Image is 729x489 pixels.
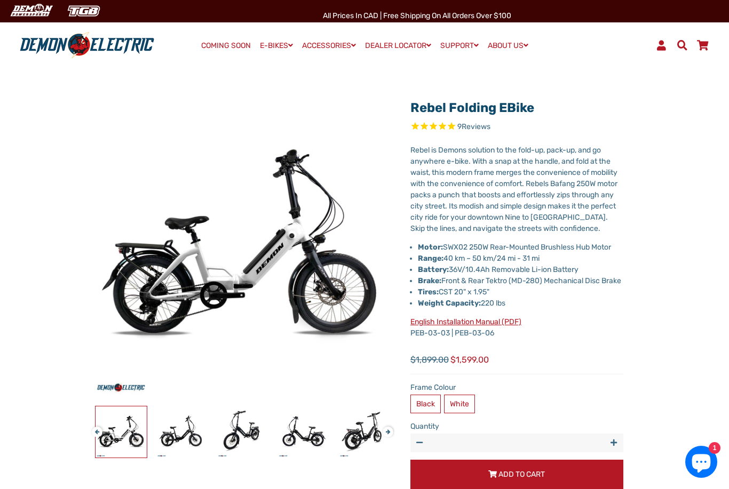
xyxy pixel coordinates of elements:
inbox-online-store-chat: Shopify online store chat [682,446,720,480]
img: TGB Canada [62,2,106,20]
span: 9 reviews [457,122,490,131]
li: 36V/10.4Ah Removable Li-ion Battery [418,264,623,275]
img: Rebel Folding eBike - Demon Electric [278,406,329,458]
button: Increase item quantity by one [605,434,623,452]
li: 40 km – 50 km/24 mi - 31 mi [418,253,623,264]
img: Rebel Folding eBike - Demon Electric [217,406,268,458]
a: DEALER LOCATOR [361,38,435,53]
strong: Tires: [418,287,439,296]
a: English Installation Manual (PDF) [410,317,521,326]
a: SUPPORT [437,38,482,53]
p: PEB-03-03 | PEB-03-06 [410,316,623,339]
img: Rebel Folding eBike - Demon Electric [96,406,147,458]
a: Rebel Folding eBike [410,100,534,115]
a: COMING SOON [197,38,255,53]
strong: Battery: [418,265,449,274]
span: Rated 5.0 out of 5 stars 9 reviews [410,121,623,133]
button: Add to Cart [410,460,623,489]
img: Demon Electric logo [16,31,158,59]
label: Quantity [410,421,623,432]
li: SWX02 250W Rear-Mounted Brushless Hub Motor [418,242,623,253]
a: ACCESSORIES [298,38,360,53]
a: E-BIKES [256,38,297,53]
strong: Weight Capacity: [418,299,481,308]
strong: Brake: [418,276,441,285]
span: All Prices in CAD | Free shipping on all orders over $100 [323,11,511,20]
img: Rebel Folding eBike - Demon Electric [156,406,208,458]
button: Next [383,421,389,434]
span: $1,899.00 [410,354,449,366]
label: Black [410,395,441,413]
strong: Range: [418,254,443,263]
input: quantity [410,434,623,452]
button: Previous [92,421,98,434]
li: CST 20" x 1.95" [418,286,623,298]
li: Front & Rear Tektro (MD-280) Mechanical Disc Brake [418,275,623,286]
button: Reduce item quantity by one [410,434,429,452]
strong: Motor: [418,243,443,252]
span: $1,599.00 [450,354,489,366]
span: Reviews [462,122,490,131]
img: Rebel Folding eBike - Demon Electric [339,406,390,458]
span: Rebel is Demons solution to the fold-up, pack-up, and go anywhere e-bike. With a snap at the hand... [410,146,617,233]
li: 220 lbs [418,298,623,309]
a: ABOUT US [484,38,532,53]
label: White [444,395,475,413]
span: Add to Cart [498,470,545,479]
label: Frame Colour [410,382,623,393]
img: Demon Electric [5,2,57,20]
